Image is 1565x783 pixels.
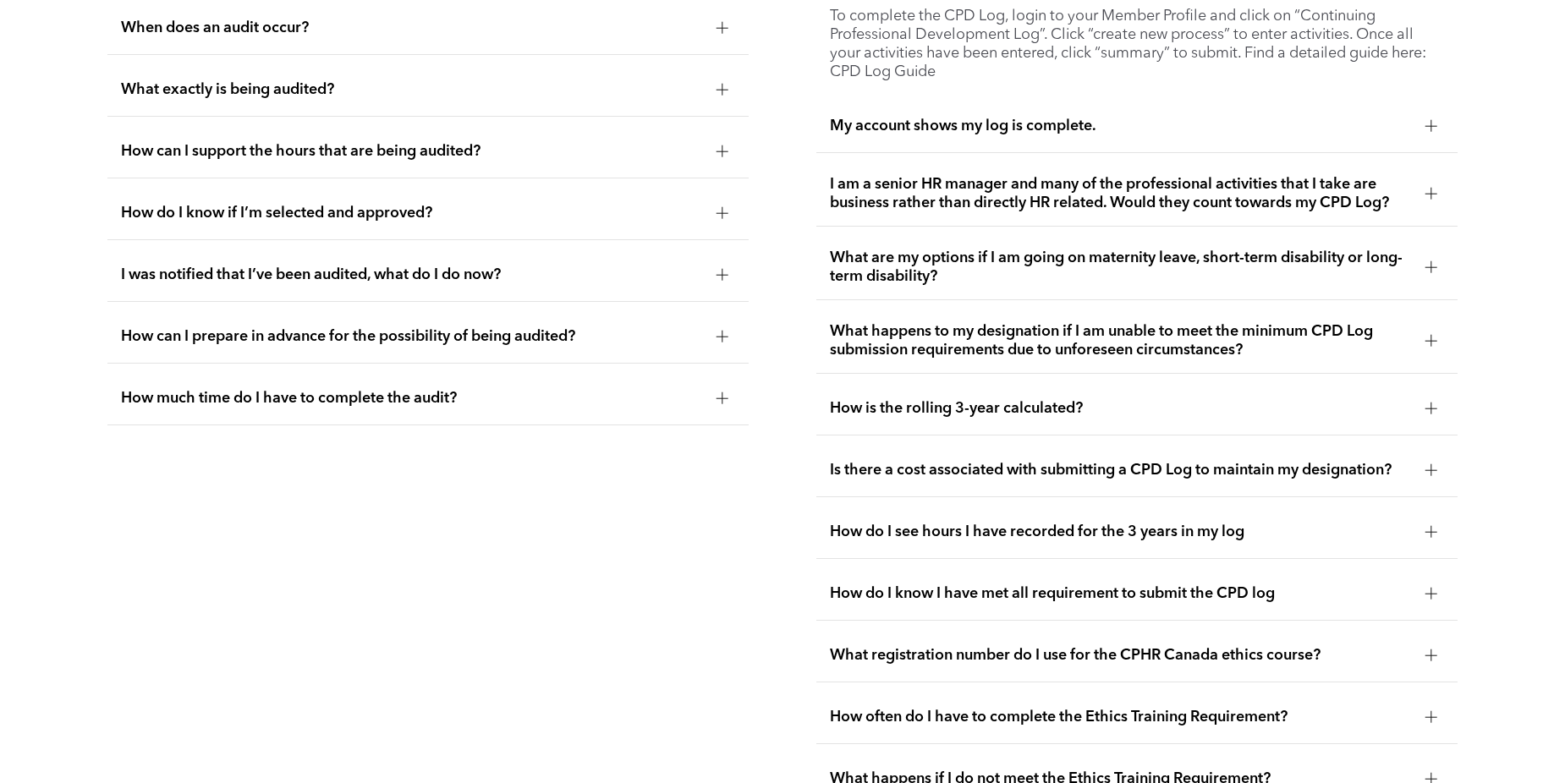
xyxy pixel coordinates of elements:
span: How can I prepare in advance for the possibility of being audited? [121,327,703,346]
span: How can I support the hours that are being audited? [121,142,703,161]
span: How much time do I have to complete the audit? [121,389,703,408]
span: How do I know I have met all requirement to submit the CPD log [830,584,1412,603]
span: When does an audit occur? [121,19,703,37]
span: How do I know if I’m selected and approved? [121,204,703,222]
span: Is there a cost associated with submitting a CPD Log to maintain my designation? [830,461,1412,479]
span: What exactly is being audited? [121,80,703,99]
span: How often do I have to complete the Ethics Training Requirement? [830,708,1412,726]
span: I was notified that I’ve been audited, what do I do now? [121,266,703,284]
span: What registration number do I use for the CPHR Canada ethics course? [830,646,1412,665]
span: I am a senior HR manager and many of the professional activities that I take are business rather ... [830,175,1412,212]
span: How do I see hours I have recorded for the 3 years in my log [830,523,1412,541]
span: My account shows my log is complete. [830,117,1412,135]
span: What happens to my designation if I am unable to meet the minimum CPD Log submission requirements... [830,322,1412,359]
span: What are my options if I am going on maternity leave, short-term disability or long-term disability? [830,249,1412,286]
span: How is the rolling 3-year calculated? [830,399,1412,418]
p: To complete the CPD Log, login to your Member Profile and click on “Continuing Professional Devel... [830,7,1444,81]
